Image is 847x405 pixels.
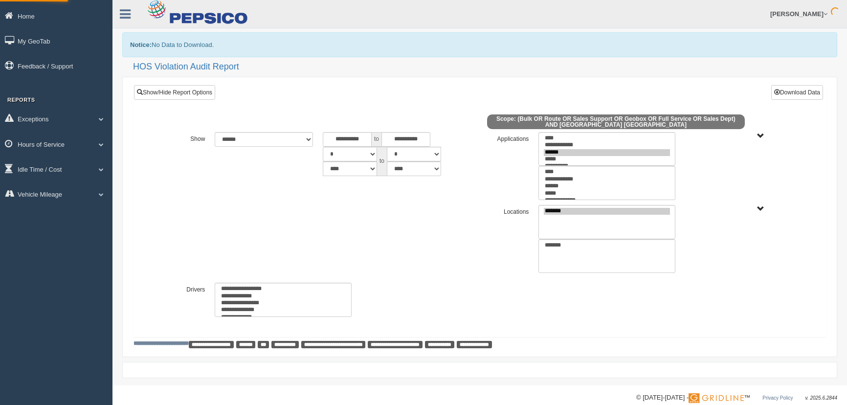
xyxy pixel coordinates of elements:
[805,395,837,401] span: v. 2025.6.2844
[156,283,210,294] label: Drivers
[122,32,837,57] div: No Data to Download.
[372,132,381,147] span: to
[156,132,210,144] label: Show
[134,85,215,100] a: Show/Hide Report Options
[689,393,744,403] img: Gridline
[771,85,823,100] button: Download Data
[130,41,152,48] b: Notice:
[480,205,534,217] label: Locations
[480,132,534,144] label: Applications
[133,62,837,72] h2: HOS Violation Audit Report
[377,147,387,176] span: to
[487,114,745,129] span: Scope: (Bulk OR Route OR Sales Support OR Geobox OR Full Service OR Sales Dept) AND [GEOGRAPHIC_D...
[636,393,837,403] div: © [DATE]-[DATE] - ™
[762,395,793,401] a: Privacy Policy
